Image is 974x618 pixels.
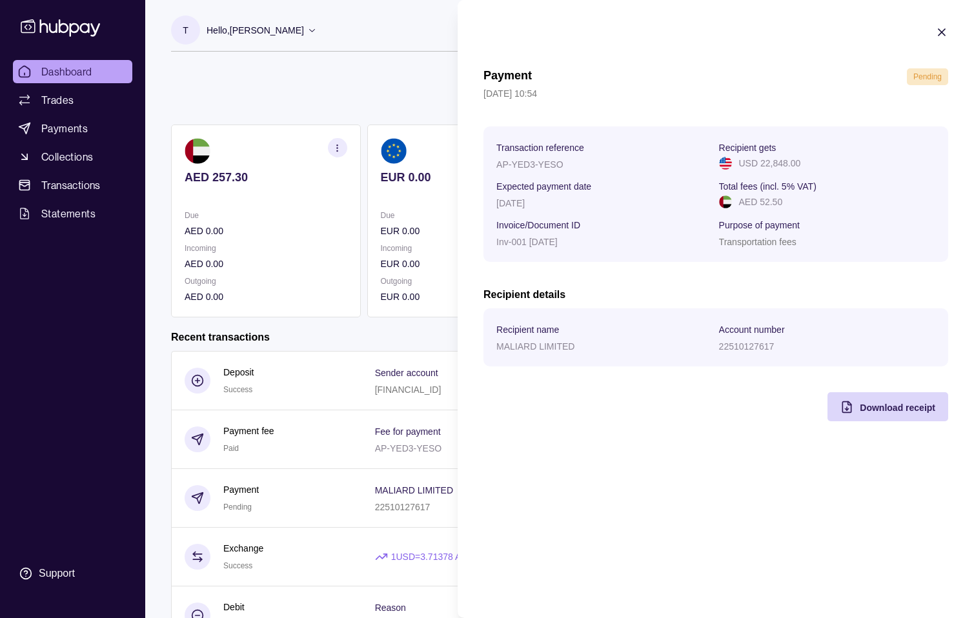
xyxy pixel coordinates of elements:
[496,159,563,170] p: AP-YED3-YESO
[719,181,817,192] p: Total fees (incl. 5% VAT)
[496,324,559,335] p: Recipient name
[738,156,800,170] p: USD 22,848.00
[719,324,785,335] p: Account number
[496,181,591,192] p: Expected payment date
[496,237,558,247] p: Inv-001 [DATE]
[483,86,948,101] p: [DATE] 10:54
[827,392,948,421] button: Download receipt
[738,195,782,209] p: AED 52.50
[719,143,776,153] p: Recipient gets
[483,288,948,302] h2: Recipient details
[913,72,942,81] span: Pending
[496,220,580,230] p: Invoice/Document ID
[719,237,796,247] p: Transportation fees
[719,220,800,230] p: Purpose of payment
[496,198,525,208] p: [DATE]
[719,341,775,352] p: 22510127617
[719,157,732,170] img: us
[483,68,532,85] h1: Payment
[496,143,584,153] p: Transaction reference
[860,403,935,413] span: Download receipt
[496,341,574,352] p: MALIARD LIMITED
[719,195,732,208] img: ae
